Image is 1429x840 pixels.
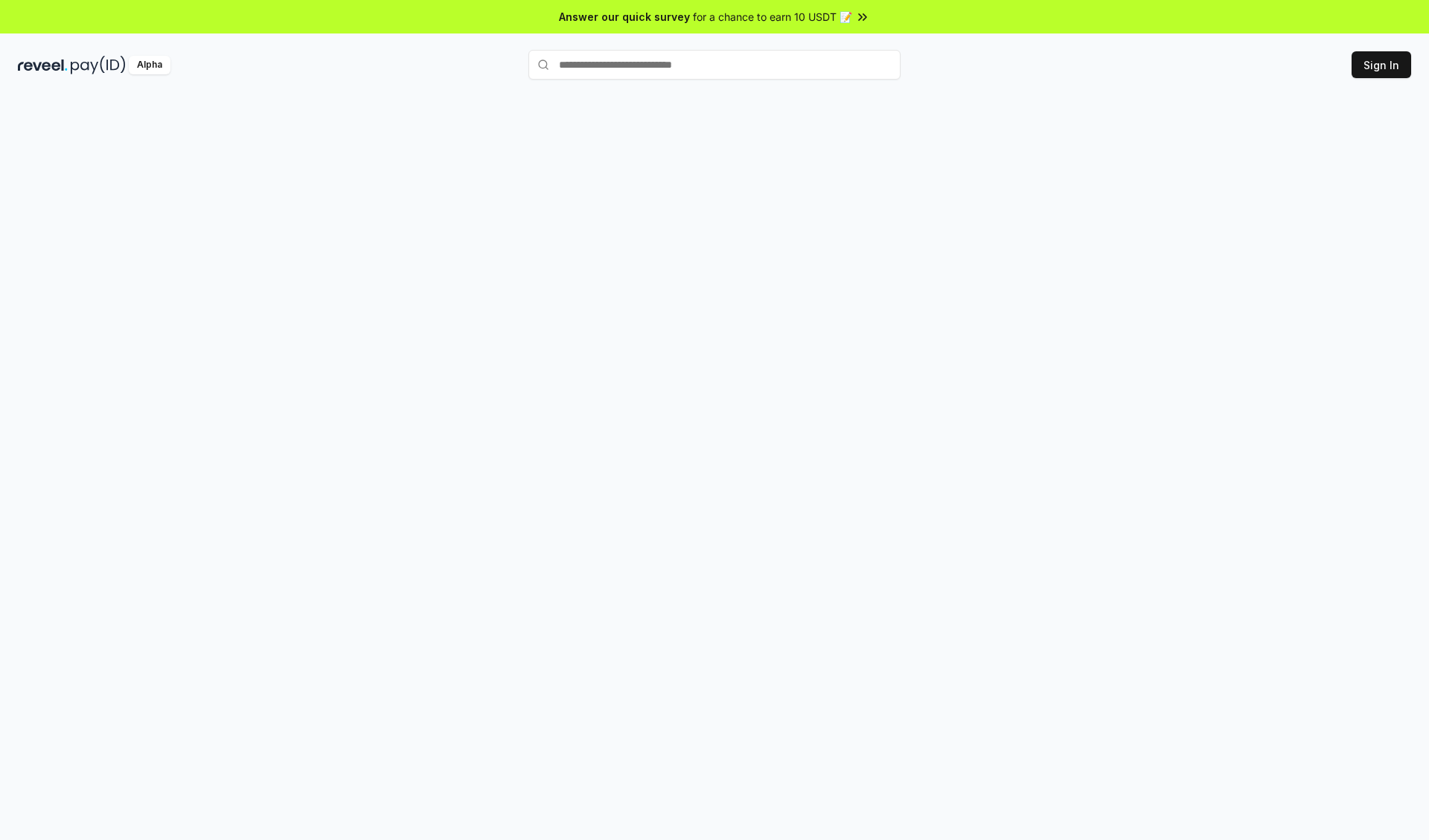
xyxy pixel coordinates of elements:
img: pay_id [71,56,126,74]
div: Alpha [129,56,170,74]
span: for a chance to earn 10 USDT 📝 [693,9,852,25]
button: Sign In [1352,51,1411,78]
img: reveel_dark [18,56,68,74]
span: Answer our quick survey [559,9,690,25]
